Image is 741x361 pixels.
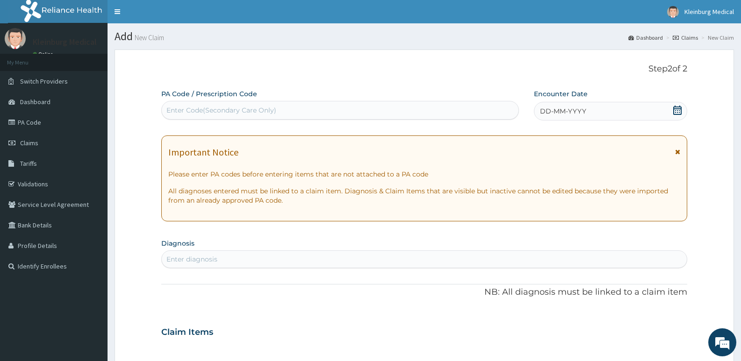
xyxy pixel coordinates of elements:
[33,38,97,46] p: Kleinburg Medical
[628,34,663,42] a: Dashboard
[667,6,679,18] img: User Image
[168,170,680,179] p: Please enter PA codes before entering items that are not attached to a PA code
[540,106,586,116] span: DD-MM-YYYY
[115,30,734,42] h1: Add
[534,89,588,99] label: Encounter Date
[168,186,680,205] p: All diagnoses entered must be linked to a claim item. Diagnosis & Claim Items that are visible bu...
[5,28,26,49] img: User Image
[161,286,687,298] p: NB: All diagnosis must be linked to a claim item
[673,34,698,42] a: Claims
[161,239,194,248] label: Diagnosis
[49,52,157,64] div: Chat with us now
[161,89,257,99] label: PA Code / Prescription Code
[168,147,238,157] h1: Important Notice
[166,255,217,264] div: Enter diagnosis
[17,47,38,70] img: d_794563401_company_1708531726252_794563401
[33,51,55,57] a: Online
[166,106,276,115] div: Enter Code(Secondary Care Only)
[5,255,178,288] textarea: Type your message and hit 'Enter'
[161,64,687,74] p: Step 2 of 2
[133,34,164,41] small: New Claim
[699,34,734,42] li: New Claim
[20,98,50,106] span: Dashboard
[153,5,176,27] div: Minimize live chat window
[54,118,129,212] span: We're online!
[684,7,734,16] span: Kleinburg Medical
[161,327,213,338] h3: Claim Items
[20,77,68,85] span: Switch Providers
[20,139,38,147] span: Claims
[20,159,37,168] span: Tariffs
